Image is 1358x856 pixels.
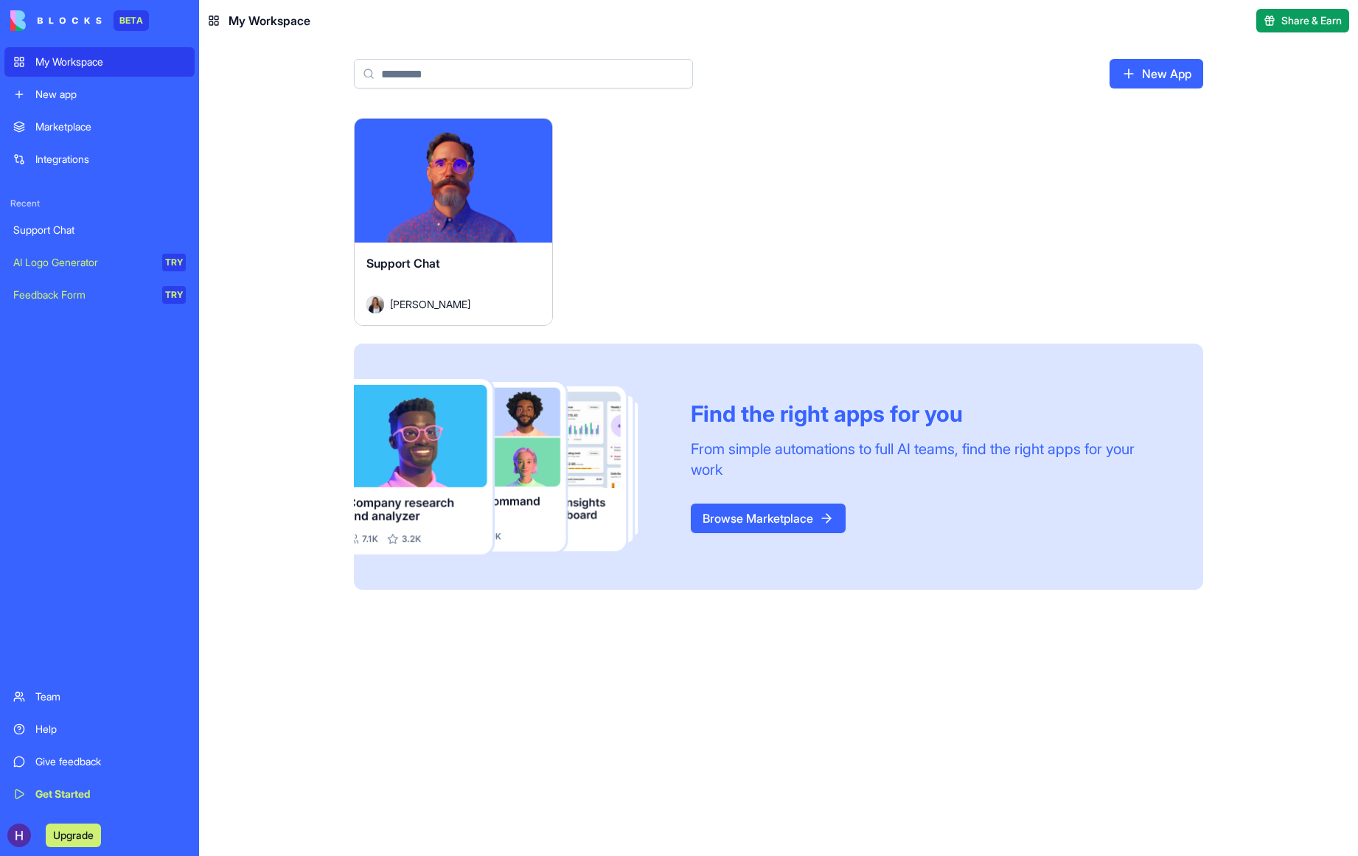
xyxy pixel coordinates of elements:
div: BETA [114,10,149,31]
div: My Workspace [35,55,186,69]
button: Share & Earn [1256,9,1349,32]
a: Team [4,682,195,711]
a: Browse Marketplace [691,504,846,533]
img: logo [10,10,102,31]
img: ACg8ocJEZ3xjzR48b2J-dVJ9Zk44TiDkp7P2krOPLOdBNFH-wIlYSw=s96-c [7,824,31,847]
a: BETA [10,10,149,31]
span: Recent [4,198,195,209]
a: Give feedback [4,747,195,776]
a: New app [4,80,195,109]
div: New app [35,87,186,102]
img: Frame_181_egmpey.png [354,379,667,555]
img: Avatar [366,296,384,313]
span: My Workspace [229,12,310,29]
div: TRY [162,254,186,271]
div: AI Logo Generator [13,255,152,270]
a: Integrations [4,145,195,174]
a: Help [4,714,195,744]
div: TRY [162,286,186,304]
span: Share & Earn [1281,13,1342,28]
div: Get Started [35,787,186,801]
span: [PERSON_NAME] [390,296,470,312]
div: Find the right apps for you [691,400,1168,427]
a: Support Chat [4,215,195,245]
a: Marketplace [4,112,195,142]
a: AI Logo GeneratorTRY [4,248,195,277]
div: Give feedback [35,754,186,769]
a: Feedback FormTRY [4,280,195,310]
div: From simple automations to full AI teams, find the right apps for your work [691,439,1168,480]
span: Support Chat [366,256,440,271]
div: Help [35,722,186,737]
a: My Workspace [4,47,195,77]
a: Get Started [4,779,195,809]
div: Integrations [35,152,186,167]
a: New App [1110,59,1203,88]
div: Team [35,689,186,704]
div: Support Chat [13,223,186,237]
a: Upgrade [46,827,101,842]
div: Feedback Form [13,288,152,302]
a: Support ChatAvatar[PERSON_NAME] [354,118,553,326]
button: Upgrade [46,824,101,847]
div: Marketplace [35,119,186,134]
